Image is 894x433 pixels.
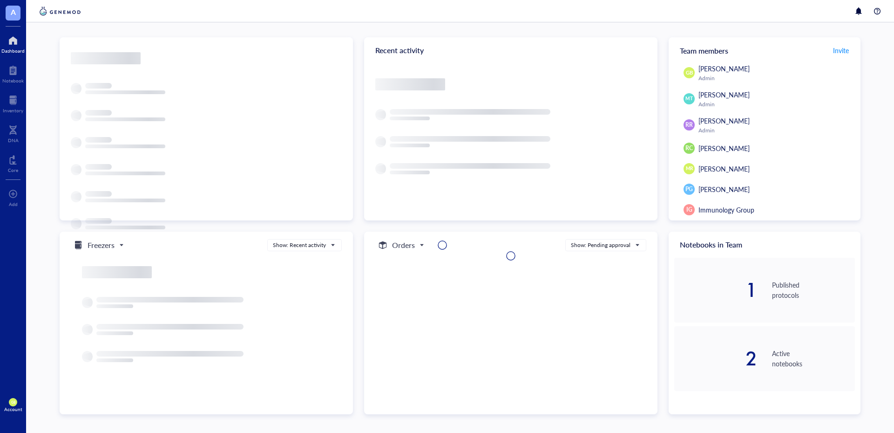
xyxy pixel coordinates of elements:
[685,95,692,102] span: MT
[833,43,849,58] button: Invite
[685,165,693,172] span: MR
[392,240,415,251] h5: Orders
[11,400,15,405] span: GB
[833,46,849,55] span: Invite
[669,232,860,258] div: Notebooks in Team
[698,164,750,173] span: [PERSON_NAME]
[685,144,693,152] span: RC
[698,90,750,99] span: [PERSON_NAME]
[686,206,692,214] span: IG
[698,127,851,134] div: Admin
[273,241,326,249] div: Show: Recent activity
[685,121,693,129] span: RR
[685,69,693,77] span: GB
[674,281,757,299] div: 1
[698,144,750,153] span: [PERSON_NAME]
[11,6,16,18] span: A
[1,48,25,54] div: Dashboard
[8,123,19,143] a: DNA
[698,64,750,73] span: [PERSON_NAME]
[1,33,25,54] a: Dashboard
[8,167,18,173] div: Core
[698,101,851,108] div: Admin
[3,93,23,113] a: Inventory
[37,6,83,17] img: genemod-logo
[772,280,855,300] div: Published protocols
[669,37,860,63] div: Team members
[2,63,24,83] a: Notebook
[698,185,750,194] span: [PERSON_NAME]
[698,205,754,214] span: Immunology Group
[88,240,115,251] h5: Freezers
[9,201,18,207] div: Add
[2,78,24,83] div: Notebook
[571,241,630,249] div: Show: Pending approval
[364,37,657,63] div: Recent activity
[4,406,22,412] div: Account
[685,185,693,193] span: PG
[772,348,855,369] div: Active notebooks
[8,152,18,173] a: Core
[8,137,19,143] div: DNA
[674,349,757,368] div: 2
[698,116,750,125] span: [PERSON_NAME]
[698,75,851,82] div: Admin
[3,108,23,113] div: Inventory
